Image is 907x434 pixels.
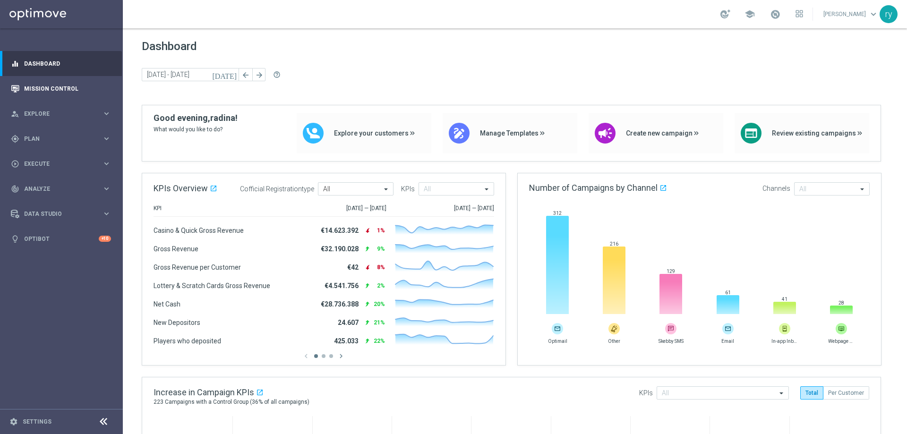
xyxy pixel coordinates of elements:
i: gps_fixed [11,135,19,143]
a: Dashboard [24,51,111,76]
div: Plan [11,135,102,143]
span: Execute [24,161,102,167]
a: Settings [23,419,51,425]
button: Data Studio keyboard_arrow_right [10,210,111,218]
div: ry [880,5,898,23]
div: Data Studio [11,210,102,218]
button: play_circle_outline Execute keyboard_arrow_right [10,160,111,168]
i: track_changes [11,185,19,193]
button: track_changes Analyze keyboard_arrow_right [10,185,111,193]
button: equalizer Dashboard [10,60,111,68]
button: lightbulb Optibot +10 [10,235,111,243]
span: Explore [24,111,102,117]
div: Optibot [11,226,111,251]
i: play_circle_outline [11,160,19,168]
div: Dashboard [11,51,111,76]
div: Mission Control [11,76,111,101]
i: keyboard_arrow_right [102,159,111,168]
i: keyboard_arrow_right [102,109,111,118]
span: keyboard_arrow_down [868,9,879,19]
div: Execute [11,160,102,168]
div: Explore [11,110,102,118]
i: lightbulb [11,235,19,243]
i: keyboard_arrow_right [102,134,111,143]
button: Mission Control [10,85,111,93]
a: Optibot [24,226,99,251]
i: keyboard_arrow_right [102,184,111,193]
a: [PERSON_NAME]keyboard_arrow_down [822,7,880,21]
button: person_search Explore keyboard_arrow_right [10,110,111,118]
span: Data Studio [24,211,102,217]
span: school [744,9,755,19]
div: Analyze [11,185,102,193]
a: Mission Control [24,76,111,101]
button: gps_fixed Plan keyboard_arrow_right [10,135,111,143]
i: person_search [11,110,19,118]
div: +10 [99,236,111,242]
span: Analyze [24,186,102,192]
span: Plan [24,136,102,142]
i: keyboard_arrow_right [102,209,111,218]
i: equalizer [11,60,19,68]
i: settings [9,417,18,426]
